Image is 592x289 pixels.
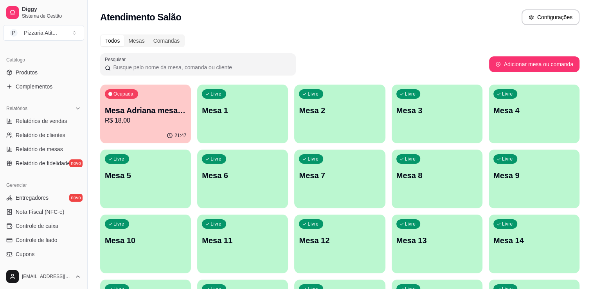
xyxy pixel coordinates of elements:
div: Mesas [124,35,149,46]
div: Gerenciar [3,179,84,191]
a: Relatório de fidelidadenovo [3,157,84,170]
a: Relatórios de vendas [3,115,84,127]
span: Controle de fiado [16,236,58,244]
button: Configurações [522,9,579,25]
p: Livre [308,156,318,162]
p: Mesa 9 [493,170,575,181]
div: Pizzaria Atit ... [24,29,57,37]
div: Comandas [149,35,184,46]
a: Produtos [3,66,84,79]
p: Mesa 1 [202,105,283,116]
input: Pesquisar [111,63,291,71]
span: Complementos [16,83,52,90]
p: Livre [113,156,124,162]
button: LivreMesa 3 [392,85,482,143]
a: Clientes [3,262,84,275]
span: Cupons [16,250,34,258]
label: Pesquisar [105,56,128,63]
p: Mesa Adriana mesa 15 [105,105,186,116]
p: Mesa 12 [299,235,380,246]
p: Livre [502,156,513,162]
p: Mesa 4 [493,105,575,116]
button: LivreMesa 13 [392,215,482,273]
span: P [10,29,18,37]
span: Relatório de fidelidade [16,159,70,167]
span: Sistema de Gestão [22,13,81,19]
div: Todos [101,35,124,46]
button: LivreMesa 2 [294,85,385,143]
a: Entregadoresnovo [3,191,84,204]
button: LivreMesa 5 [100,150,191,208]
button: LivreMesa 1 [197,85,288,143]
a: Relatório de clientes [3,129,84,141]
p: Livre [211,221,221,227]
a: DiggySistema de Gestão [3,3,84,22]
p: Livre [405,156,416,162]
button: LivreMesa 8 [392,150,482,208]
p: 21:47 [175,132,186,139]
p: Mesa 8 [396,170,478,181]
a: Relatório de mesas [3,143,84,155]
span: Relatórios [6,105,27,112]
button: Adicionar mesa ou comanda [489,56,579,72]
a: Controle de caixa [3,220,84,232]
p: Livre [405,91,416,97]
p: Mesa 7 [299,170,380,181]
button: LivreMesa 7 [294,150,385,208]
button: LivreMesa 9 [489,150,579,208]
p: Livre [113,221,124,227]
span: Relatório de mesas [16,145,63,153]
p: Livre [211,156,221,162]
span: Produtos [16,69,38,76]
p: Mesa 10 [105,235,186,246]
button: [EMAIL_ADDRESS][DOMAIN_NAME] [3,267,84,286]
button: LivreMesa 14 [489,215,579,273]
div: Catálogo [3,54,84,66]
a: Cupons [3,248,84,260]
span: Entregadores [16,194,49,202]
a: Nota Fiscal (NFC-e) [3,206,84,218]
span: Relatório de clientes [16,131,65,139]
p: Mesa 11 [202,235,283,246]
span: Diggy [22,6,81,13]
p: Livre [211,91,221,97]
a: Complementos [3,80,84,93]
span: Controle de caixa [16,222,58,230]
button: LivreMesa 10 [100,215,191,273]
button: LivreMesa 6 [197,150,288,208]
p: Mesa 3 [396,105,478,116]
p: Mesa 14 [493,235,575,246]
button: Select a team [3,25,84,41]
button: LivreMesa 11 [197,215,288,273]
p: Mesa 2 [299,105,380,116]
button: LivreMesa 4 [489,85,579,143]
span: Relatórios de vendas [16,117,67,125]
p: Mesa 6 [202,170,283,181]
span: [EMAIL_ADDRESS][DOMAIN_NAME] [22,273,72,280]
p: Livre [502,91,513,97]
a: Controle de fiado [3,234,84,246]
span: Nota Fiscal (NFC-e) [16,208,64,216]
p: Mesa 13 [396,235,478,246]
p: Livre [405,221,416,227]
p: Livre [308,91,318,97]
button: LivreMesa 12 [294,215,385,273]
h2: Atendimento Salão [100,11,181,23]
p: Livre [308,221,318,227]
button: OcupadaMesa Adriana mesa 15R$ 18,0021:47 [100,85,191,143]
p: Livre [502,221,513,227]
p: R$ 18,00 [105,116,186,125]
p: Mesa 5 [105,170,186,181]
p: Ocupada [113,91,133,97]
